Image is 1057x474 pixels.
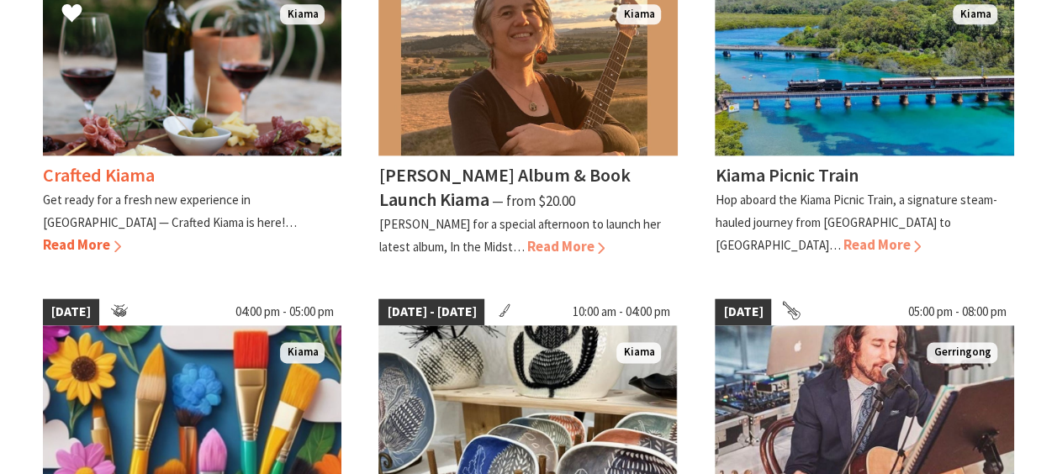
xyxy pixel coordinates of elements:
[616,4,661,25] span: Kiama
[43,235,121,254] span: Read More
[280,4,325,25] span: Kiama
[491,192,574,210] span: ⁠— from $20.00
[953,4,997,25] span: Kiama
[280,342,325,363] span: Kiama
[378,216,660,255] p: [PERSON_NAME] for a special afternoon to launch her latest album, In the Midst…
[899,298,1014,325] span: 05:00 pm - 08:00 pm
[43,192,297,230] p: Get ready for a fresh new experience in [GEOGRAPHIC_DATA] — Crafted Kiama is here!…
[715,163,858,187] h4: Kiama Picnic Train
[927,342,997,363] span: Gerringong
[378,163,630,211] h4: [PERSON_NAME] Album & Book Launch Kiama
[43,298,99,325] span: [DATE]
[43,163,155,187] h4: Crafted Kiama
[715,192,996,253] p: Hop aboard the Kiama Picnic Train, a signature steam-hauled journey from [GEOGRAPHIC_DATA] to [GE...
[616,342,661,363] span: Kiama
[715,298,771,325] span: [DATE]
[563,298,678,325] span: 10:00 am - 04:00 pm
[526,237,605,255] span: Read More
[378,298,484,325] span: [DATE] - [DATE]
[843,235,921,254] span: Read More
[226,298,341,325] span: 04:00 pm - 05:00 pm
